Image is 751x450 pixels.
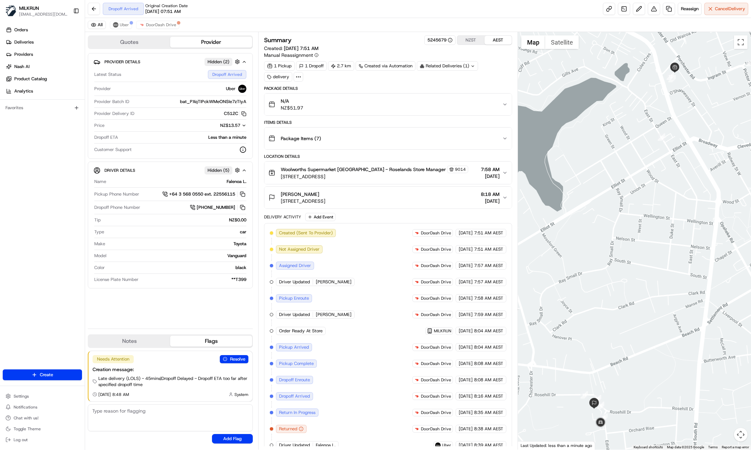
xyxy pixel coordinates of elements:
[14,64,30,70] span: Nash AI
[414,296,420,301] img: doordash_logo_v2.png
[634,445,663,450] button: Keyboard shortcuts
[264,162,512,184] button: Woolworths Supermarket [GEOGRAPHIC_DATA] - Roselands Store Manager9014[STREET_ADDRESS]7:58 AM[DATE]
[3,369,82,380] button: Create
[162,190,246,198] a: +64 3 568 0550 ext. 22556115
[170,37,252,48] button: Provider
[68,115,82,120] span: Pylon
[474,263,503,269] span: 7:57 AM AEST
[14,99,52,105] span: Knowledge Base
[103,217,246,223] div: NZ$0.00
[681,6,699,12] span: Reassign
[186,122,246,129] button: NZ$13.57
[481,198,500,204] span: [DATE]
[5,5,16,16] img: MILKRUN
[264,94,512,115] button: N/ANZ$51.97
[481,191,500,198] span: 8:18 AM
[14,76,47,82] span: Product Catalog
[414,230,420,236] img: doordash_logo_v2.png
[459,361,473,367] span: [DATE]
[94,204,140,211] span: Dropoff Phone Number
[14,27,28,33] span: Orders
[145,3,188,9] span: Original Creation Date
[109,179,246,185] div: Falenoa L.
[279,263,311,269] span: Assigned Driver
[93,366,248,373] div: Creation message:
[98,376,248,388] span: Late delivery (LOLS) - 45mins | Dropoff Delayed - Dropoff ETA too far after specified dropoff time
[414,279,420,285] img: doordash_logo_v2.png
[3,402,82,412] button: Notifications
[14,437,28,443] span: Log out
[108,265,246,271] div: black
[94,134,118,140] span: Dropoff ETA
[94,179,106,185] span: Name
[94,229,104,235] span: Type
[88,336,170,347] button: Notes
[220,355,248,363] button: Resolve
[3,424,82,434] button: Toggle Theme
[3,102,82,113] div: Favorites
[264,154,512,159] div: Location Details
[19,5,39,12] span: MILKRUN
[279,361,314,367] span: Pickup Complete
[474,295,503,301] span: 7:58 AM AEST
[281,198,325,204] span: [STREET_ADDRESS]
[205,166,242,174] button: Hidden (5)
[107,229,246,235] div: car
[414,263,420,268] img: doordash_logo_v2.png
[481,166,500,173] span: 7:58 AM
[3,3,70,19] button: MILKRUNMILKRUN[EMAIL_ADDRESS][DOMAIN_NAME]
[658,133,665,141] div: 13
[435,443,441,448] img: uber-new-logo.jpeg
[264,187,512,209] button: [PERSON_NAME][STREET_ADDRESS]8:18 AM[DATE]
[14,426,41,432] span: Toggle Theme
[305,213,336,221] button: Add Event
[3,61,85,72] a: Nash AI
[234,392,248,397] span: System
[715,6,745,12] span: Cancel Delivery
[197,204,235,211] span: [PHONE_NUMBER]
[146,22,176,28] span: DoorDash Drive
[581,391,588,399] div: 15
[190,204,246,211] a: [PHONE_NUMBER]
[455,167,466,172] span: 9014
[40,372,53,378] span: Create
[264,37,292,43] h3: Summary
[14,404,37,410] span: Notifications
[474,442,503,448] span: 8:39 AM AEST
[421,247,451,252] span: DoorDash Drive
[481,173,500,180] span: [DATE]
[459,279,473,285] span: [DATE]
[474,344,503,350] span: 8:04 AM AEST
[145,9,181,15] span: [DATE] 07:51 AM
[279,328,323,334] span: Order Ready At Store
[94,217,101,223] span: Tip
[93,355,134,363] div: Needs Attention
[3,24,85,35] a: Orders
[14,88,33,94] span: Analytics
[116,67,124,75] button: Start new chat
[113,22,118,28] img: uber-new-logo.jpeg
[281,98,303,104] span: N/A
[279,426,297,432] span: Returned
[474,410,503,416] span: 8:35 AM AEST
[316,442,336,448] span: Falenoa L.
[414,426,420,432] img: doordash_logo_v2.png
[98,392,129,397] span: [DATE] 8:48 AM
[474,279,503,285] span: 7:57 AM AEST
[7,27,124,38] p: Welcome 👋
[7,7,20,20] img: Nash
[474,246,503,252] span: 7:51 AM AEST
[459,377,473,383] span: [DATE]
[58,99,63,105] div: 💻
[414,377,420,383] img: doordash_logo_v2.png
[14,394,29,399] span: Settings
[94,265,105,271] span: Color
[212,434,253,444] button: Add Flag
[474,328,503,334] span: 8:04 AM AEST
[316,312,352,318] span: [PERSON_NAME]
[474,393,503,399] span: 8:16 AM AEST
[88,37,170,48] button: Quotes
[414,312,420,317] img: doordash_logo_v2.png
[94,253,107,259] span: Model
[279,410,315,416] span: Return In Progress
